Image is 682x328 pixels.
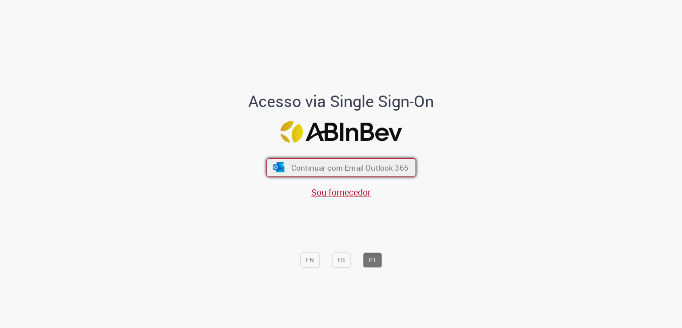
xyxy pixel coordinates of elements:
[266,158,416,177] button: ícone Azure/Microsoft 360 Continuar com Email Outlook 365
[300,253,320,268] button: EN
[291,163,408,173] span: Continuar com Email Outlook 365
[218,92,464,110] h1: Acesso via Single Sign-On
[363,253,382,268] button: PT
[311,186,371,198] a: Sou fornecedor
[272,163,285,172] img: ícone Azure/Microsoft 360
[332,253,351,268] button: ES
[280,121,402,143] img: Logo ABInBev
